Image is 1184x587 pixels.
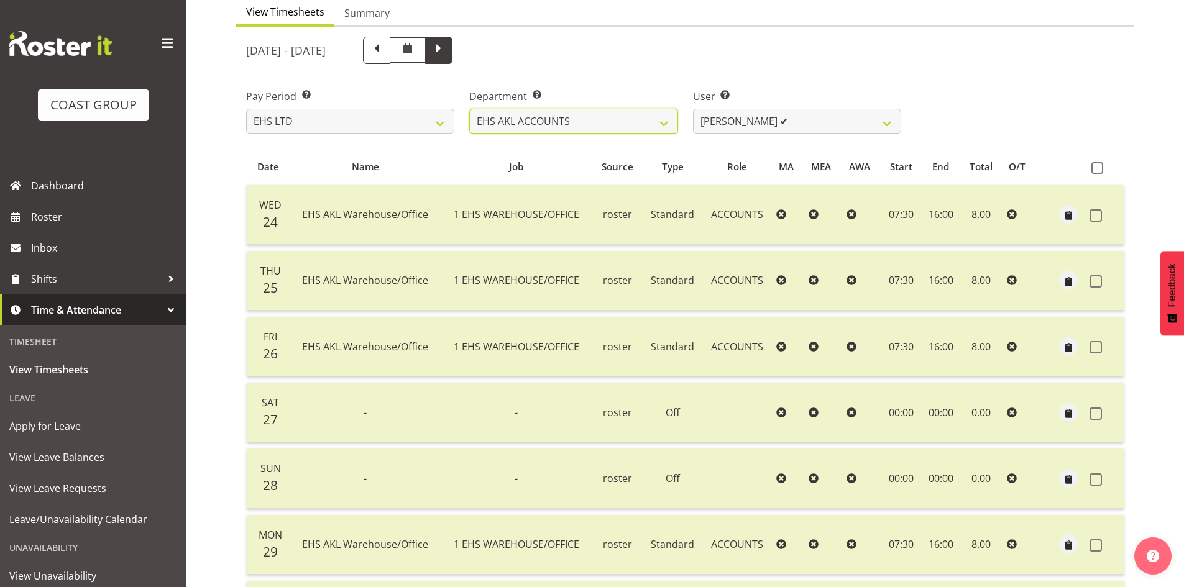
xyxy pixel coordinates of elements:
span: Roster [31,207,180,226]
button: Feedback - Show survey [1160,251,1184,335]
span: Dashboard [31,176,180,195]
span: EHS AKL Warehouse/Office [302,340,428,353]
td: 16:00 [922,515,960,575]
span: Sun [260,462,281,475]
span: EHS AKL Warehouse/Office [302,537,428,551]
span: Thu [260,264,281,278]
span: Start [890,160,912,174]
td: 0.00 [960,383,1002,442]
span: EHS AKL Warehouse/Office [302,207,428,221]
span: Wed [259,198,282,212]
td: 8.00 [960,515,1002,575]
td: 8.00 [960,251,1002,311]
span: AWA [849,160,870,174]
span: 29 [263,543,278,560]
td: 07:30 [881,251,921,311]
td: 8.00 [960,317,1002,376]
td: 00:00 [922,383,960,442]
div: Unavailability [3,535,183,560]
label: Pay Period [246,89,454,104]
span: Name [352,160,379,174]
span: 1 EHS WAREHOUSE/OFFICE [454,207,579,221]
span: Job [509,160,523,174]
span: ACCOUNTS [711,207,763,221]
span: Shifts [31,270,162,288]
span: 24 [263,213,278,230]
td: 07:30 [881,185,921,245]
a: View Leave Requests [3,473,183,504]
img: help-xxl-2.png [1147,550,1159,562]
span: roster [603,471,632,485]
td: 16:00 [922,251,960,311]
span: - [364,471,367,485]
span: View Unavailability [9,567,177,585]
span: View Leave Requests [9,479,177,498]
a: View Leave Balances [3,442,183,473]
td: 00:00 [881,383,921,442]
span: View Timesheets [9,360,177,379]
span: 25 [263,279,278,296]
span: roster [603,273,632,287]
span: Sat [262,396,279,409]
span: roster [603,537,632,551]
span: roster [603,406,632,419]
td: Standard [643,251,702,311]
span: Feedback [1167,263,1178,307]
span: Date [257,160,279,174]
td: Standard [643,515,702,575]
span: - [515,406,518,419]
span: 1 EHS WAREHOUSE/OFFICE [454,273,579,287]
span: Time & Attendance [31,301,162,319]
span: EHS AKL Warehouse/Office [302,273,428,287]
td: 0.00 [960,448,1002,508]
a: Leave/Unavailability Calendar [3,504,183,535]
label: Department [469,89,677,104]
label: User [693,89,901,104]
h5: [DATE] - [DATE] [246,43,326,57]
span: ACCOUNTS [711,273,763,287]
span: - [364,406,367,419]
img: Rosterit website logo [9,31,112,56]
span: ACCOUNTS [711,537,763,551]
a: View Timesheets [3,354,183,385]
span: - [515,471,518,485]
td: 00:00 [922,448,960,508]
div: Leave [3,385,183,411]
span: Fri [264,330,277,344]
span: roster [603,340,632,353]
span: Summary [344,6,390,20]
td: 8.00 [960,185,1002,245]
span: End [932,160,949,174]
span: ACCOUNTS [711,340,763,353]
td: 00:00 [881,448,921,508]
td: Off [643,448,702,508]
span: MA [779,160,794,174]
span: Mon [259,528,282,542]
span: Type [662,160,684,174]
td: Standard [643,185,702,245]
span: 1 EHS WAREHOUSE/OFFICE [454,537,579,551]
span: 1 EHS WAREHOUSE/OFFICE [454,340,579,353]
span: Leave/Unavailability Calendar [9,510,177,529]
span: Apply for Leave [9,417,177,435]
td: Off [643,383,702,442]
a: Apply for Leave [3,411,183,442]
span: roster [603,207,632,221]
span: Inbox [31,239,180,257]
span: View Timesheets [246,4,324,19]
span: 28 [263,476,278,494]
td: 16:00 [922,185,960,245]
span: MEA [811,160,831,174]
span: 26 [263,345,278,362]
div: COAST GROUP [50,96,137,114]
span: Role [727,160,747,174]
td: 07:30 [881,317,921,376]
span: View Leave Balances [9,448,177,466]
span: O/T [1009,160,1026,174]
span: 27 [263,411,278,428]
td: Standard [643,317,702,376]
td: 16:00 [922,317,960,376]
span: Total [970,160,993,174]
td: 07:30 [881,515,921,575]
div: Timesheet [3,329,183,354]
